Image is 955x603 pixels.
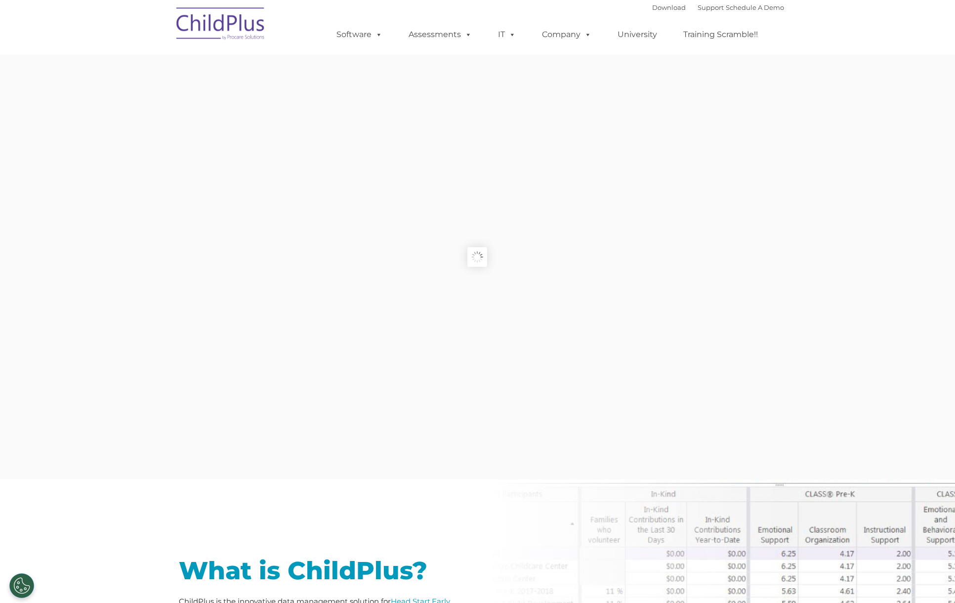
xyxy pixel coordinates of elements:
a: IT [488,25,526,44]
a: Support [698,3,724,11]
a: Schedule A Demo [726,3,784,11]
a: Assessments [399,25,482,44]
a: University [608,25,667,44]
a: Company [532,25,601,44]
a: Download [652,3,686,11]
a: Software [327,25,392,44]
button: Cookies Settings [9,573,34,598]
font: | [652,3,784,11]
a: Training Scramble!! [673,25,768,44]
h1: What is ChildPlus? [179,559,470,583]
img: ChildPlus by Procare Solutions [171,0,270,50]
